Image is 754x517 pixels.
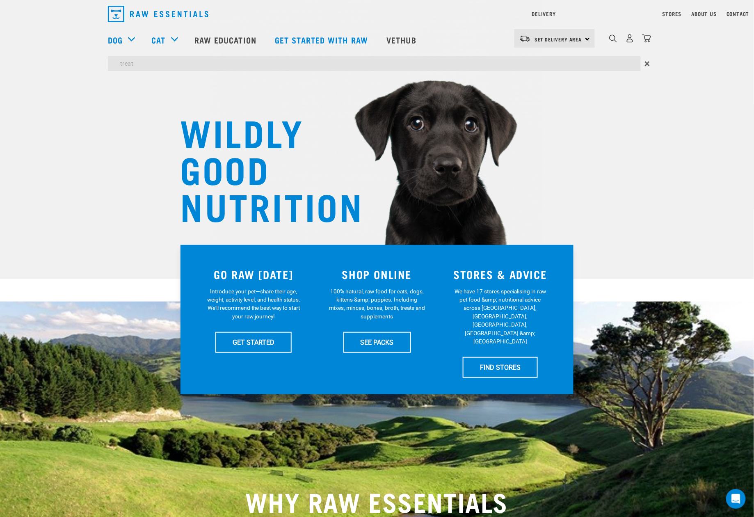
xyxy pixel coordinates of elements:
[186,23,267,56] a: Raw Education
[519,35,530,42] img: van-moving.png
[267,23,378,56] a: Get started with Raw
[535,38,582,41] span: Set Delivery Area
[215,332,292,352] a: GET STARTED
[108,6,208,22] img: Raw Essentials Logo
[663,12,682,15] a: Stores
[151,34,165,46] a: Cat
[320,268,434,281] h3: SHOP ONLINE
[101,2,653,25] nav: dropdown navigation
[626,34,634,43] img: user.png
[609,34,617,42] img: home-icon-1@2x.png
[197,268,311,281] h3: GO RAW [DATE]
[642,34,651,43] img: home-icon@2x.png
[443,268,557,281] h3: STORES & ADVICE
[180,113,344,224] h1: WILDLY GOOD NUTRITION
[108,34,123,46] a: Dog
[452,287,548,346] p: We have 17 stores specialising in raw pet food &amp; nutritional advice across [GEOGRAPHIC_DATA],...
[727,12,749,15] a: Contact
[532,12,556,15] a: Delivery
[343,332,411,352] a: SEE PACKS
[108,486,646,516] h2: WHY RAW ESSENTIALS
[726,489,746,509] div: Open Intercom Messenger
[206,287,302,321] p: Introduce your pet—share their age, weight, activity level, and health status. We'll recommend th...
[329,287,425,321] p: 100% natural, raw food for cats, dogs, kittens &amp; puppies. Including mixes, minces, bones, bro...
[378,23,427,56] a: Vethub
[645,56,650,71] span: ×
[108,56,641,71] input: Search...
[463,357,538,377] a: FIND STORES
[692,12,717,15] a: About Us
